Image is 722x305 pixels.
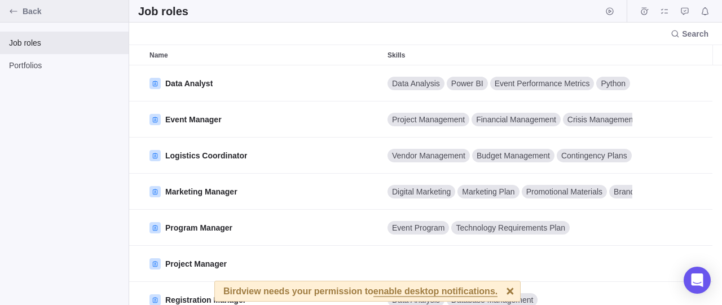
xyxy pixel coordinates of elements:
[495,78,590,89] span: Event Performance Metrics
[677,8,693,17] a: Approval requests
[383,65,632,101] div: Data Analysis, Power BI, Event Performance Metrics, Python
[145,65,383,101] div: Name
[561,150,627,161] span: Contingency Plans
[392,222,444,233] span: Event Program
[682,28,708,39] span: Search
[383,65,632,101] div: Skills
[383,246,632,282] div: Skills
[373,287,498,297] span: enable desktop notifications.
[145,101,383,138] div: Name
[392,150,465,161] span: Vendor Management
[601,78,626,89] span: Python
[383,210,632,245] div: Event Program, Technology Requirements Plan
[383,138,632,173] div: Vendor Management, Budget Management, Contingency Plans
[138,3,188,19] h2: Job roles
[145,210,383,246] div: Name
[383,101,632,138] div: Skills
[657,8,672,17] a: My assignments
[614,186,677,197] span: Branding Strategy
[567,114,636,125] span: Crisis Management
[165,114,222,125] span: Event Manager
[223,281,498,301] div: Birdview needs your permission to
[383,210,632,246] div: Skills
[677,3,693,19] span: Approval requests
[456,222,565,233] span: Technology Requirements Plan
[383,138,632,174] div: Skills
[666,26,713,42] span: Search
[392,78,440,89] span: Data Analysis
[451,78,483,89] span: Power BI
[149,50,168,61] span: Name
[462,186,514,197] span: Marketing Plan
[477,150,550,161] span: Budget Management
[383,174,632,210] div: Skills
[526,186,602,197] span: Promotional Materials
[165,222,232,233] span: Program Manager
[165,78,213,89] span: Data Analyst
[476,114,556,125] span: Financial Management
[636,3,652,19] span: Time logs
[388,50,405,61] span: Skills
[145,246,383,282] div: Name
[9,60,120,71] span: Portfolios
[697,8,713,17] a: Notifications
[697,3,713,19] span: Notifications
[165,150,247,161] span: Logistics Coordinator
[684,267,711,294] div: Open Intercom Messenger
[145,45,383,65] div: Name
[383,174,632,209] div: Digital Marketing, Marketing Plan, Promotional Materials, Branding Strategy
[9,37,120,48] span: Job roles
[602,3,618,19] span: Start timer
[145,174,383,210] div: Name
[636,8,652,17] a: Time logs
[383,101,632,137] div: Project Management, Financial Management, Crisis Management, Risk Management Plan
[165,258,227,269] span: Project Manager
[145,138,383,174] div: Name
[392,114,465,125] span: Project Management
[383,45,632,65] div: Skills
[23,6,124,17] span: Back
[657,3,672,19] span: My assignments
[392,186,451,197] span: Digital Marketing
[165,186,237,197] span: Marketing Manager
